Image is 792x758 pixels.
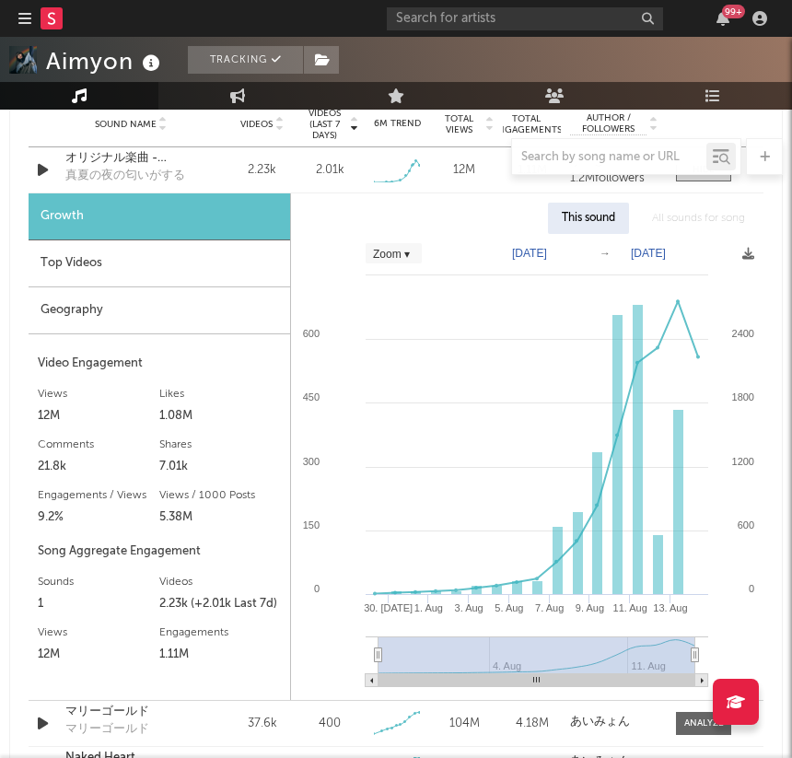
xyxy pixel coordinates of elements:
span: Total Views [436,113,483,135]
text: 150 [303,519,320,531]
div: Comments [38,434,159,456]
text: [DATE] [512,247,547,260]
div: 1.11M [159,644,281,666]
div: Engagements [159,622,281,644]
span: Videos [240,119,273,130]
div: Views [38,383,159,405]
div: Video Engagement [38,353,281,375]
div: 5.38M [159,507,281,529]
text: 7. Aug [535,602,564,613]
div: 1 [38,593,159,615]
div: 12M [38,644,159,666]
div: Aimyon [46,46,165,76]
span: Videos (last 7 days) [300,108,347,141]
button: Tracking [188,46,303,74]
text: 300 [303,456,320,467]
div: All sounds for song [638,203,759,234]
div: Song Aggregate Engagement [38,541,281,563]
div: 2.23k (+2.01k Last 7d) [159,593,281,615]
strong: あいみょん [570,716,630,728]
div: Likes [159,383,281,405]
text: 5. Aug [495,602,523,613]
div: Videos [159,571,281,593]
div: 21.8k [38,456,159,478]
text: → [600,247,611,260]
input: Search by song name or URL [512,150,706,165]
div: 37.6k [233,715,291,733]
text: 13. Aug [653,602,687,613]
div: Views / 1000 Posts [159,484,281,507]
span: Sound Name [95,119,157,130]
text: 30. [DATE] [364,602,413,613]
text: 2400 [732,328,754,339]
text: 0 [749,583,754,594]
div: Shares [159,434,281,456]
div: 12M [38,405,159,427]
div: 7.01k [159,456,281,478]
text: 450 [303,391,320,402]
div: 1.08M [159,405,281,427]
div: 4.18M [503,715,561,733]
div: Views [38,622,159,644]
div: Top Videos [29,240,290,287]
div: 400 [319,715,341,733]
a: マリーゴールド [65,703,196,721]
button: 99+ [716,11,729,26]
div: マリーゴールド [65,720,149,739]
text: 9. Aug [576,602,604,613]
div: This sound [548,203,629,234]
text: 600 [738,519,754,531]
text: 11. Aug [613,602,647,613]
text: 1800 [732,391,754,402]
a: あいみょん [570,716,658,729]
div: Growth [29,193,290,240]
div: Geography [29,287,290,334]
text: 3. Aug [455,602,483,613]
div: Sounds [38,571,159,593]
text: [DATE] [631,247,666,260]
div: 1.2M followers [570,172,658,185]
div: 真夏の夜の匂いがする [65,167,185,185]
text: 0 [314,583,320,594]
div: 9.2% [38,507,159,529]
div: 6M Trend [368,117,426,131]
div: 99 + [722,5,745,18]
span: Total Engagements [492,113,562,135]
div: 104M [436,715,494,733]
text: 1200 [732,456,754,467]
input: Search for artists [387,7,663,30]
div: Engagements / Views [38,484,159,507]
text: 1. Aug [414,602,443,613]
span: Author / Followers [570,112,646,135]
text: 600 [303,328,320,339]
